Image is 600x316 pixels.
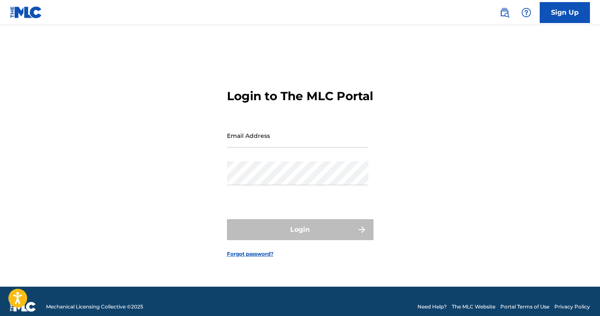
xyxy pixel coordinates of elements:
img: MLC Logo [10,6,42,18]
a: Public Search [496,4,513,21]
a: Need Help? [417,303,447,311]
a: Portal Terms of Use [500,303,549,311]
img: search [500,8,510,18]
a: Forgot password? [227,250,273,258]
a: The MLC Website [452,303,495,311]
h3: Login to The MLC Portal [227,89,373,104]
div: Help [518,4,535,21]
a: Sign Up [540,2,590,23]
span: Mechanical Licensing Collective © 2025 [46,303,143,311]
a: Privacy Policy [554,303,590,311]
img: logo [10,302,36,312]
img: help [521,8,531,18]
